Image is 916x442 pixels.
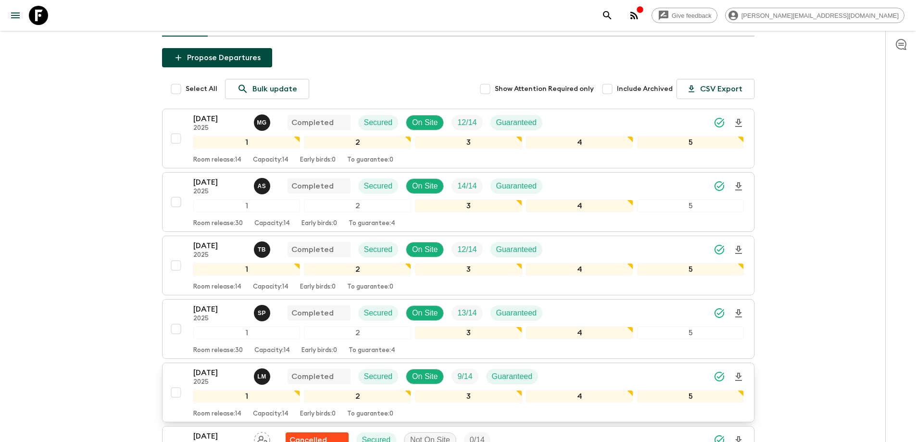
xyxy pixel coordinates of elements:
p: Secured [364,117,393,128]
p: To guarantee: 0 [347,410,393,418]
button: [DATE]2025Mariam GabichvadzeCompletedSecuredOn SiteTrip FillGuaranteed12345Room release:14Capacit... [162,109,754,168]
p: Early birds: 0 [301,347,337,354]
div: Trip Fill [452,115,482,130]
svg: Synced Successfully [714,371,725,382]
p: Capacity: 14 [253,410,289,418]
div: 3 [415,136,522,149]
span: Give feedback [666,12,717,19]
div: 2 [304,390,411,403]
p: Secured [364,371,393,382]
p: To guarantee: 4 [349,220,395,227]
span: Luka Mamniashvili [254,371,272,379]
div: Secured [358,115,399,130]
svg: Download Onboarding [733,117,744,129]
p: Secured [364,244,393,255]
p: [DATE] [193,113,246,125]
div: Trip Fill [452,242,482,257]
div: 2 [304,136,411,149]
span: Include Archived [617,84,673,94]
button: CSV Export [677,79,754,99]
div: On Site [406,115,444,130]
div: 2 [304,263,411,276]
svg: Download Onboarding [733,181,744,192]
svg: Download Onboarding [733,244,744,256]
p: 9 / 14 [457,371,472,382]
p: 13 / 14 [457,307,477,319]
button: [DATE]2025Tamar BulbulashviliCompletedSecuredOn SiteTrip FillGuaranteed12345Room release:14Capaci... [162,236,754,295]
p: Capacity: 14 [254,347,290,354]
p: Secured [364,307,393,319]
div: 1 [193,136,301,149]
p: Room release: 14 [193,156,241,164]
span: Mariam Gabichvadze [254,117,272,125]
p: [DATE] [193,367,246,379]
p: 14 / 14 [457,180,477,192]
div: 3 [415,390,522,403]
div: On Site [406,242,444,257]
div: Secured [358,305,399,321]
p: Guaranteed [492,371,533,382]
p: Room release: 14 [193,410,241,418]
button: search adventures [598,6,617,25]
svg: Download Onboarding [733,308,744,319]
p: [DATE] [193,177,246,188]
a: Give feedback [652,8,717,23]
svg: Download Onboarding [733,371,744,383]
div: On Site [406,369,444,384]
div: 4 [526,200,633,212]
p: Early birds: 0 [301,220,337,227]
div: [PERSON_NAME][EMAIL_ADDRESS][DOMAIN_NAME] [725,8,904,23]
span: Sophie Pruidze [254,308,272,316]
a: Bulk update [225,79,309,99]
p: Room release: 14 [193,283,241,291]
p: Early birds: 0 [300,156,336,164]
button: [DATE]2025Sophie PruidzeCompletedSecuredOn SiteTrip FillGuaranteed12345Room release:30Capacity:14... [162,299,754,359]
div: On Site [406,305,444,321]
p: Completed [291,180,334,192]
p: Guaranteed [496,117,537,128]
div: Secured [358,369,399,384]
button: [DATE]2025Ana SikharulidzeCompletedSecuredOn SiteTrip FillGuaranteed12345Room release:30Capacity:... [162,172,754,232]
div: 5 [637,200,744,212]
p: Capacity: 14 [254,220,290,227]
p: Guaranteed [496,244,537,255]
p: Bulk update [252,83,297,95]
div: 3 [415,200,522,212]
p: Room release: 30 [193,220,243,227]
p: 2025 [193,315,246,323]
p: On Site [412,307,438,319]
div: 3 [415,327,522,339]
span: [PERSON_NAME][EMAIL_ADDRESS][DOMAIN_NAME] [736,12,904,19]
p: [DATE] [193,240,246,252]
svg: Synced Successfully [714,307,725,319]
div: Trip Fill [452,305,482,321]
div: 5 [637,136,744,149]
div: Trip Fill [452,369,478,384]
p: Completed [291,307,334,319]
svg: Synced Successfully [714,117,725,128]
p: 2025 [193,252,246,259]
p: On Site [412,180,438,192]
div: 5 [637,327,744,339]
p: Completed [291,244,334,255]
p: 2025 [193,188,246,196]
p: On Site [412,117,438,128]
p: Guaranteed [496,180,537,192]
p: Completed [291,117,334,128]
div: 1 [193,263,301,276]
span: Ana Sikharulidze [254,181,272,189]
div: 1 [193,390,301,403]
p: 12 / 14 [457,244,477,255]
p: Completed [291,371,334,382]
svg: Synced Successfully [714,180,725,192]
svg: Synced Successfully [714,244,725,255]
p: [DATE] [193,430,246,442]
div: 3 [415,263,522,276]
button: menu [6,6,25,25]
p: Capacity: 14 [253,283,289,291]
p: To guarantee: 0 [347,156,393,164]
p: 2025 [193,379,246,386]
div: 5 [637,390,744,403]
div: 4 [526,136,633,149]
span: Select All [186,84,217,94]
